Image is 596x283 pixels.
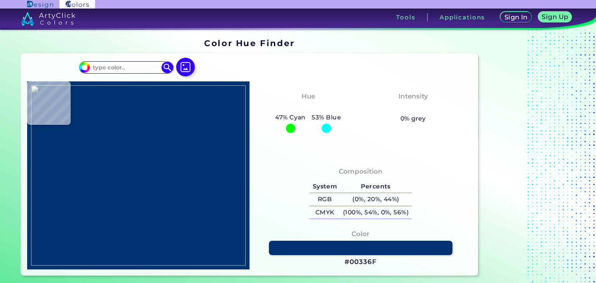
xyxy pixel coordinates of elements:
[502,12,530,22] a: Sign In
[396,14,415,20] h3: Tools
[481,35,578,278] iframe: Advertisement
[506,14,527,20] h5: Sign In
[176,58,195,76] img: icon picture
[440,14,485,20] h3: Applications
[398,91,428,102] h4: Intensity
[31,85,246,266] img: 5020785a-e98a-45c3-afe5-07db928e7cac
[339,166,383,177] h4: Composition
[161,62,173,73] img: icon search
[310,180,340,193] h5: System
[340,206,412,219] h5: (100%, 54%, 0%, 56%)
[204,37,295,49] h1: Color Hue Finder
[352,228,369,240] h4: Color
[340,193,412,206] h5: (0%, 20%, 44%)
[27,1,53,8] img: ArtyClick Design logo
[340,180,412,193] h5: Percents
[310,193,340,206] h5: RGB
[286,103,330,112] h3: Cyan-Blue
[272,112,308,123] h5: 47% Cyan
[301,91,315,102] h4: Hue
[21,12,76,26] img: logo_artyclick_colors_white.svg
[309,112,344,123] h5: 53% Blue
[345,257,376,267] h3: #00336F
[540,12,570,22] a: Sign Up
[396,103,430,112] h3: Vibrant
[310,206,340,219] h5: CMYK
[90,62,162,73] input: type color..
[543,14,567,20] h5: Sign Up
[400,114,426,124] h5: 0% grey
